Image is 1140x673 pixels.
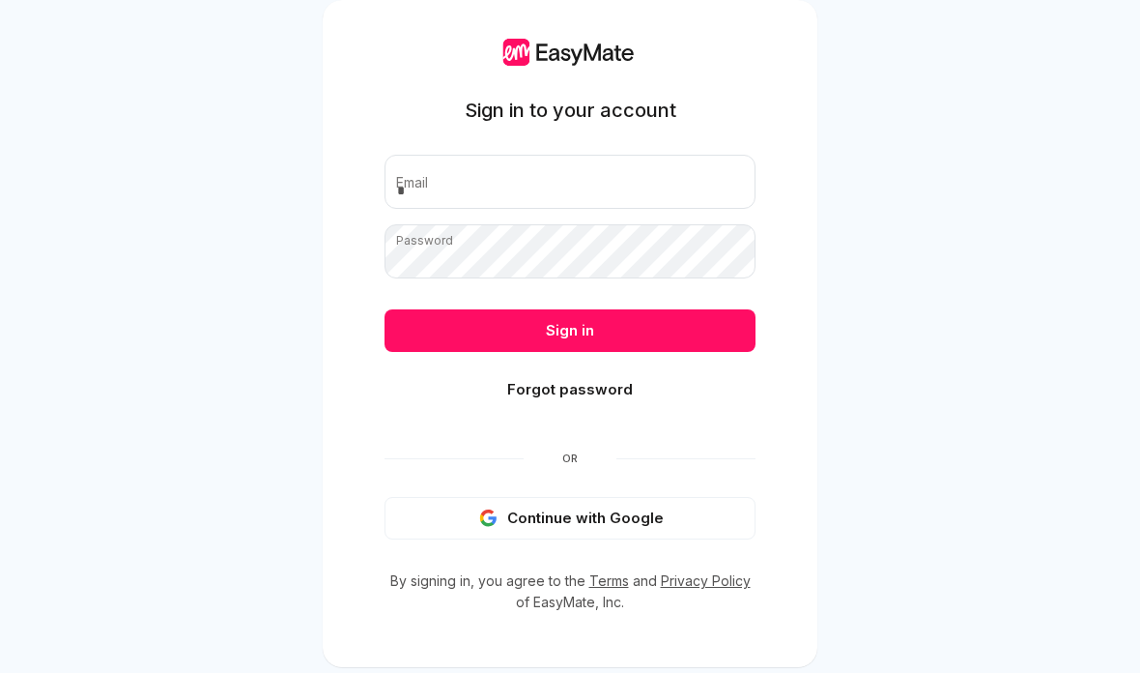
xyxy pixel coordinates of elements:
[385,368,755,411] button: Forgot password
[589,572,629,589] a: Terms
[385,497,755,540] button: Continue with Google
[385,571,755,613] p: By signing in, you agree to the and of EasyMate, Inc.
[385,309,755,352] button: Sign in
[661,572,751,589] a: Privacy Policy
[465,97,676,124] h1: Sign in to your account
[524,451,616,466] span: Or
